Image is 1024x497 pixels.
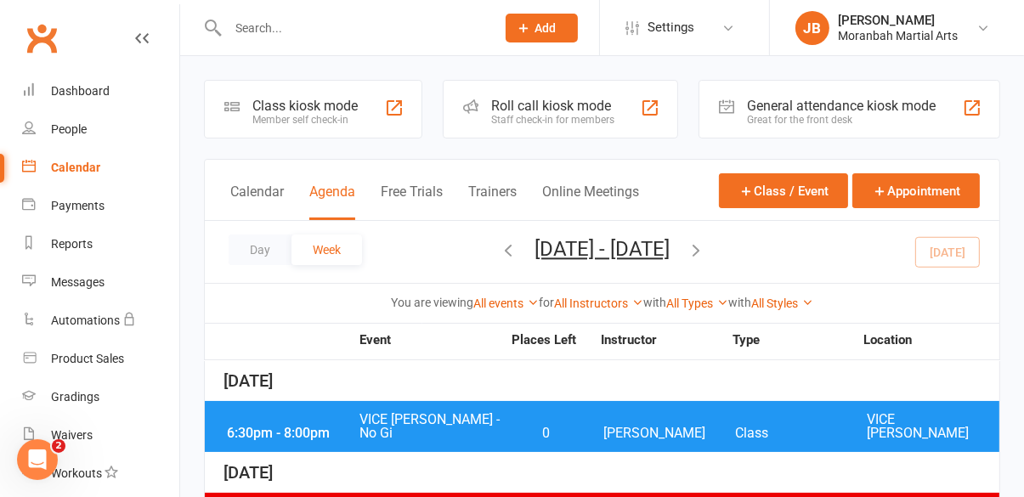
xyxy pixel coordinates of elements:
[223,426,359,440] div: 6:30pm - 8:00pm
[51,352,124,365] div: Product Sales
[51,428,93,442] div: Waivers
[17,439,58,480] iframe: Intercom live chat
[51,237,93,251] div: Reports
[751,297,813,310] a: All Styles
[22,378,179,416] a: Gradings
[51,275,105,289] div: Messages
[359,334,499,347] strong: Event
[22,187,179,225] a: Payments
[223,16,484,40] input: Search...
[22,149,179,187] a: Calendar
[22,263,179,302] a: Messages
[51,313,120,327] div: Automations
[51,84,110,98] div: Dashboard
[501,426,591,440] span: 0
[719,173,848,208] button: Class / Event
[499,334,588,347] strong: Places Left
[838,13,958,28] div: [PERSON_NAME]
[22,340,179,378] a: Product Sales
[643,296,666,309] strong: with
[838,28,958,43] div: Moranbah Martial Arts
[51,122,87,136] div: People
[52,439,65,453] span: 2
[554,297,643,310] a: All Instructors
[601,334,733,347] strong: Instructor
[381,184,443,220] button: Free Trials
[51,390,99,404] div: Gradings
[542,184,639,220] button: Online Meetings
[506,14,578,42] button: Add
[391,296,473,309] strong: You are viewing
[51,466,102,480] div: Workouts
[468,184,517,220] button: Trainers
[22,72,179,110] a: Dashboard
[473,297,539,310] a: All events
[735,426,867,440] span: Class
[491,114,614,126] div: Staff check-in for members
[252,98,358,114] div: Class kiosk mode
[535,237,670,261] button: [DATE] - [DATE]
[359,413,501,440] span: VICE [PERSON_NAME] - No Gi
[22,225,179,263] a: Reports
[205,453,999,493] div: [DATE]
[795,11,829,45] div: JB
[51,199,105,212] div: Payments
[230,184,284,220] button: Calendar
[20,17,63,59] a: Clubworx
[852,173,980,208] button: Appointment
[603,426,735,440] span: [PERSON_NAME]
[648,8,694,47] span: Settings
[491,98,614,114] div: Roll call kiosk mode
[22,302,179,340] a: Automations
[747,114,936,126] div: Great for the front desk
[22,416,179,455] a: Waivers
[535,21,557,35] span: Add
[309,184,355,220] button: Agenda
[863,334,995,347] strong: Location
[51,161,100,174] div: Calendar
[205,361,999,401] div: [DATE]
[728,296,751,309] strong: with
[733,334,864,347] strong: Type
[22,455,179,493] a: Workouts
[252,114,358,126] div: Member self check-in
[747,98,936,114] div: General attendance kiosk mode
[666,297,728,310] a: All Types
[291,234,362,265] button: Week
[539,296,554,309] strong: for
[229,234,291,265] button: Day
[868,413,999,440] span: VICE [PERSON_NAME]
[22,110,179,149] a: People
